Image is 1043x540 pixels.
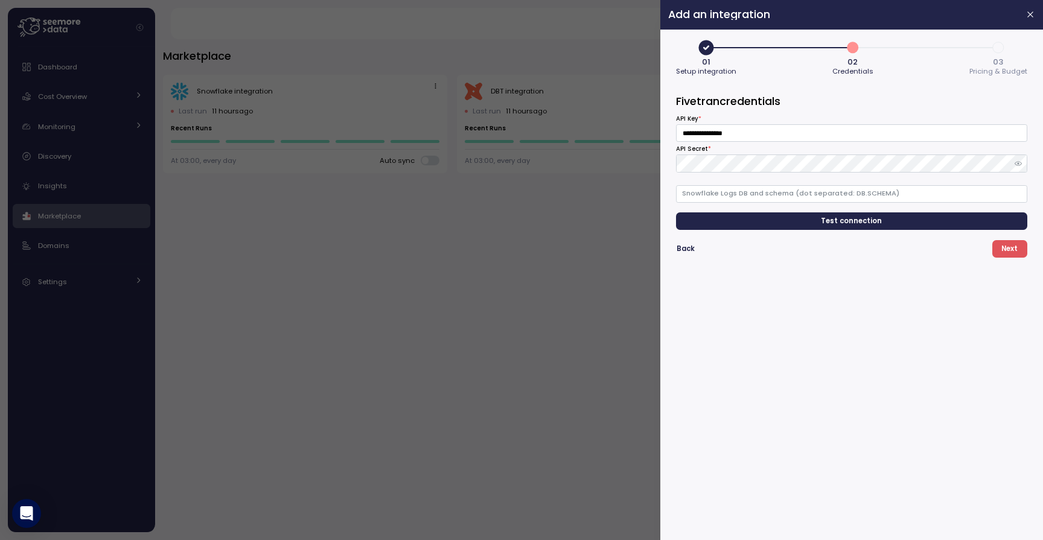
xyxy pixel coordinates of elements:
[969,68,1027,75] span: Pricing & Budget
[969,37,1027,78] button: 303Pricing & Budget
[676,212,1027,230] button: Test connection
[702,58,710,66] span: 01
[848,58,858,66] span: 02
[668,9,1016,20] h2: Add an integration
[676,240,695,258] button: Back
[843,37,863,58] span: 2
[12,499,41,528] div: Open Intercom Messenger
[676,94,1027,109] h3: Fivetran credentials
[832,68,873,75] span: Credentials
[832,37,873,78] button: 202Credentials
[992,240,1027,258] button: Next
[676,37,736,78] button: 01Setup integration
[677,241,695,257] span: Back
[821,213,882,229] span: Test connection
[988,37,1009,58] span: 3
[994,58,1004,66] span: 03
[1001,241,1018,257] span: Next
[676,68,736,75] span: Setup integration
